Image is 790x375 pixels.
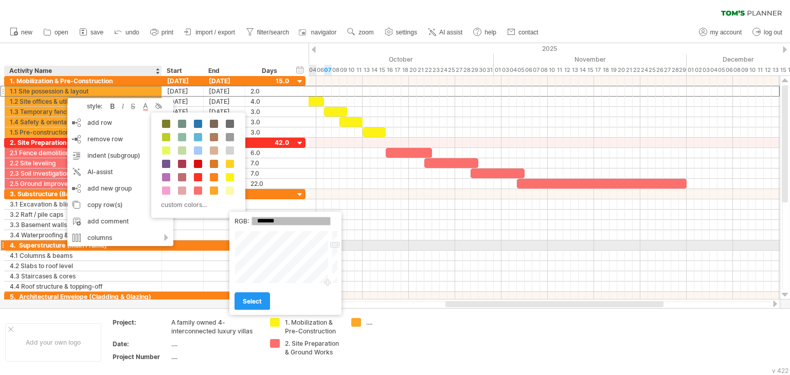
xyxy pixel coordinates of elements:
div: Saturday, 25 October 2025 [447,65,455,76]
div: A family owned 4-interconnected luxury villas [171,318,258,335]
div: .... [171,340,258,348]
div: Wednesday, 3 December 2025 [702,65,710,76]
div: End [208,66,239,76]
a: navigator [297,26,339,39]
div: 7.0 [250,168,289,178]
div: Saturday, 22 November 2025 [633,65,640,76]
div: Friday, 17 October 2025 [393,65,401,76]
div: 5. Architectural Envelope (Cladding & Glazing) [10,292,156,302]
span: new [21,29,32,36]
div: 3.1 Excavation & blinding [10,199,156,209]
div: 3.2 Raft / pile caps [10,210,156,219]
div: Monday, 1 December 2025 [687,65,694,76]
div: 2.3 Soil investigation [10,168,156,178]
div: Saturday, 4 October 2025 [309,65,316,76]
div: Friday, 7 November 2025 [532,65,540,76]
div: Saturday, 8 November 2025 [540,65,548,76]
div: 2.5 Ground improvement & piling [10,179,156,189]
div: [DATE] [162,86,204,96]
div: 3.3 Basement walls & slabs [10,220,156,230]
div: 2.1 Fence demolition [10,148,156,158]
a: import / export [182,26,238,39]
div: Tuesday, 25 November 2025 [648,65,656,76]
div: .... [366,318,422,327]
span: AI assist [439,29,462,36]
div: 1.2 Site offices & utilities [10,97,156,106]
div: Thursday, 6 November 2025 [525,65,532,76]
span: log out [764,29,782,36]
div: [DATE] [204,76,245,86]
span: navigator [311,29,336,36]
div: Tuesday, 7 October 2025 [324,65,332,76]
a: help [471,26,499,39]
label: RGB: [235,217,249,225]
div: Thursday, 30 October 2025 [478,65,486,76]
div: custom colors... [156,198,237,212]
div: [DATE] [162,76,204,86]
a: AI assist [425,26,465,39]
div: 4. Superstructure (Main Frame) [10,240,156,250]
div: .... [171,352,258,361]
div: Friday, 14 November 2025 [579,65,586,76]
div: Saturday, 29 November 2025 [679,65,687,76]
div: Wednesday, 12 November 2025 [563,65,571,76]
span: remove row [87,135,123,143]
div: October 2025 [285,54,494,65]
div: November 2025 [494,54,687,65]
div: Tuesday, 2 December 2025 [694,65,702,76]
div: add new group [67,180,173,197]
div: 3.0 [250,107,289,117]
div: 4.2 Slabs to roof level [10,261,156,271]
a: print [148,26,176,39]
div: 1.4 Safety & orientation [10,117,156,127]
div: Tuesday, 11 November 2025 [555,65,563,76]
div: 1. Mobilization & Pre-Construction [10,76,156,86]
div: Thursday, 16 October 2025 [386,65,393,76]
div: [DATE] [162,107,204,117]
div: Wednesday, 8 October 2025 [332,65,339,76]
div: Wednesday, 19 November 2025 [609,65,617,76]
div: Tuesday, 9 December 2025 [741,65,748,76]
div: Monday, 3 November 2025 [501,65,509,76]
div: 4.0 [250,97,289,106]
div: add row [67,115,173,131]
div: Thursday, 27 November 2025 [663,65,671,76]
div: Project Number [113,352,169,361]
div: Monday, 20 October 2025 [409,65,417,76]
a: log out [750,26,785,39]
div: Friday, 28 November 2025 [671,65,679,76]
div: AI-assist [67,164,173,180]
div: Thursday, 20 November 2025 [617,65,625,76]
div: Friday, 12 December 2025 [764,65,771,76]
span: select [243,297,262,305]
a: filter/search [243,26,292,39]
span: settings [396,29,417,36]
div: Monday, 24 November 2025 [640,65,648,76]
div: Thursday, 4 December 2025 [710,65,717,76]
div: Saturday, 15 November 2025 [586,65,594,76]
a: open [41,26,71,39]
div: Days [245,66,294,76]
div: [DATE] [204,97,245,106]
div: Wednesday, 26 November 2025 [656,65,663,76]
a: undo [112,26,142,39]
div: Monday, 27 October 2025 [455,65,463,76]
a: my account [696,26,745,39]
div: Monday, 6 October 2025 [316,65,324,76]
div: [DATE] [162,97,204,106]
div: 2. Site Preparation & Ground Works [285,339,341,357]
div: Add your own logo [5,323,101,362]
div: 1.5 Pre-construction survey [10,127,156,137]
div: Friday, 5 December 2025 [717,65,725,76]
div: Saturday, 13 December 2025 [771,65,779,76]
span: save [91,29,103,36]
div: Tuesday, 28 October 2025 [463,65,471,76]
div: [DATE] [204,86,245,96]
div: Friday, 10 October 2025 [347,65,355,76]
div: Tuesday, 4 November 2025 [509,65,517,76]
div: Wednesday, 15 October 2025 [378,65,386,76]
div: Saturday, 11 October 2025 [355,65,363,76]
div: Project: [113,318,169,327]
div: columns [67,230,173,246]
div: 1. Mobilization & Pre-Construction [285,318,341,335]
